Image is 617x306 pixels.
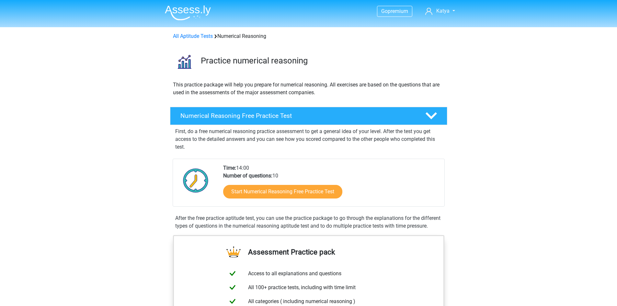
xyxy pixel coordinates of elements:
[223,173,272,179] b: Number of questions:
[179,164,212,197] img: Clock
[170,32,447,40] div: Numerical Reasoning
[423,7,457,15] a: Katya
[170,48,198,75] img: numerical reasoning
[173,33,213,39] a: All Aptitude Tests
[165,5,211,20] img: Assessly
[223,185,342,198] a: Start Numerical Reasoning Free Practice Test
[377,7,412,16] a: Gopremium
[381,8,388,14] span: Go
[175,128,442,151] p: First, do a free numerical reasoning practice assessment to get a general idea of your level. Aft...
[436,8,450,14] span: Katya
[223,165,236,171] b: Time:
[180,112,415,119] h4: Numerical Reasoning Free Practice Test
[218,164,444,206] div: 14:00 10
[388,8,408,14] span: premium
[201,56,442,66] h3: Practice numerical reasoning
[173,81,444,96] p: This practice package will help you prepare for numerical reasoning. All exercises are based on t...
[167,107,450,125] a: Numerical Reasoning Free Practice Test
[173,214,445,230] div: After the free practice aptitude test, you can use the practice package to go through the explana...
